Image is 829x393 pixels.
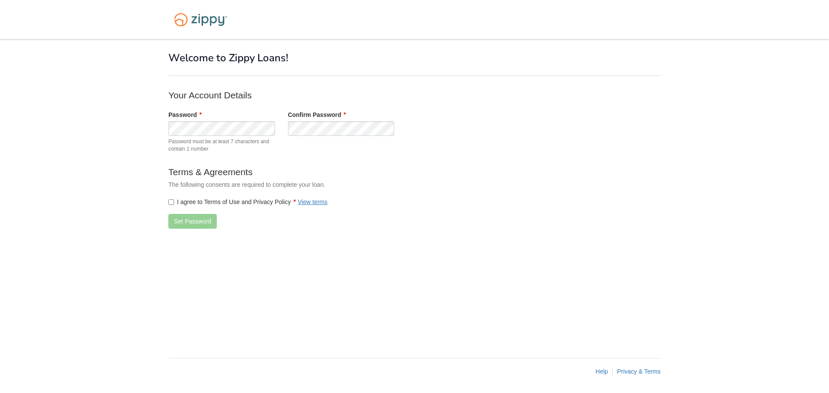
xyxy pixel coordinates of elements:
button: Set Password [168,214,217,229]
p: Terms & Agreements [168,166,514,178]
input: Verify Password [288,121,395,136]
label: Confirm Password [288,110,346,119]
a: Privacy & Terms [617,368,661,375]
label: Password [168,110,202,119]
label: I agree to Terms of Use and Privacy Policy [168,198,328,206]
a: Help [595,368,608,375]
span: Password must be at least 7 characters and contain 1 number [168,138,275,153]
p: Your Account Details [168,89,514,101]
h1: Welcome to Zippy Loans! [168,52,661,63]
a: View terms [298,198,328,205]
img: Logo [168,9,233,31]
p: The following consents are required to complete your loan. [168,180,514,189]
input: I agree to Terms of Use and Privacy PolicyView terms [168,199,174,205]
